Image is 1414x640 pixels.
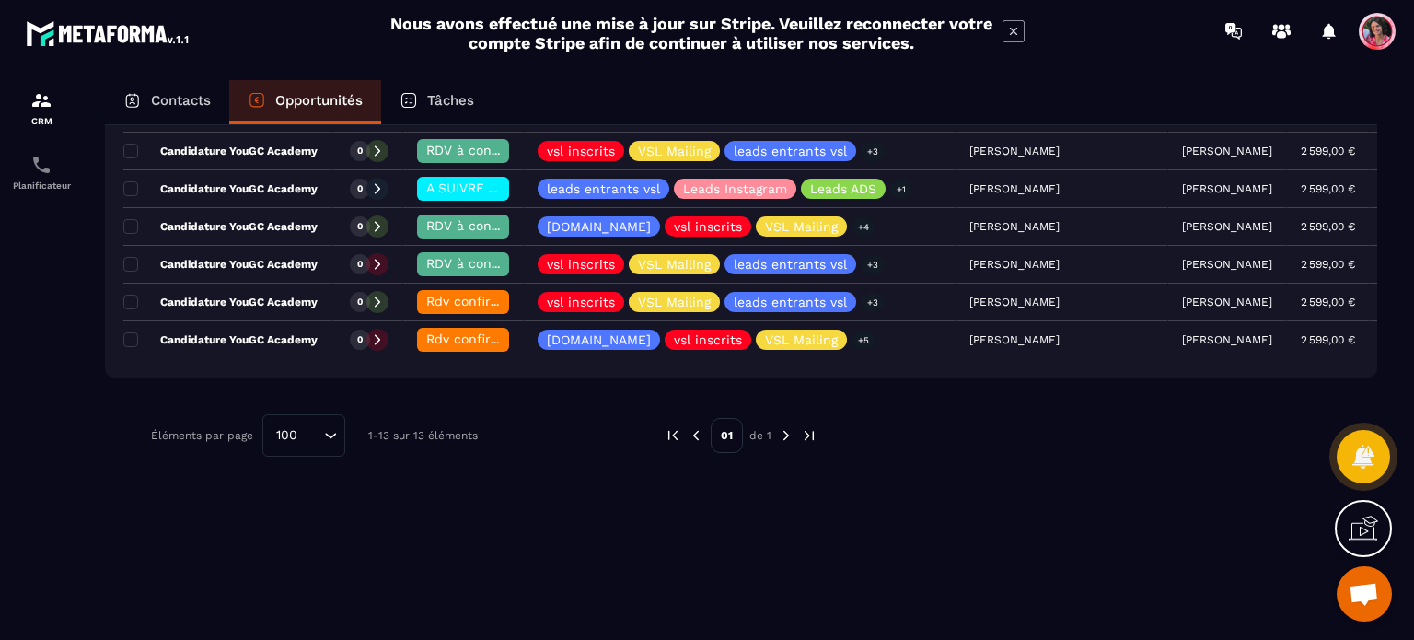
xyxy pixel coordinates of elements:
[778,427,794,444] img: next
[861,293,885,312] p: +3
[547,333,651,346] p: [DOMAIN_NAME]
[861,255,885,274] p: +3
[123,332,318,347] p: Candidature YouGC Academy
[368,429,478,442] p: 1-13 sur 13 éléments
[357,333,363,346] p: 0
[683,182,787,195] p: Leads Instagram
[5,140,78,204] a: schedulerschedulerPlanificateur
[547,296,615,308] p: vsl inscrits
[638,296,711,308] p: VSL Mailing
[1301,258,1355,271] p: 2 599,00 €
[5,76,78,140] a: formationformationCRM
[426,143,545,157] span: RDV à confimer ❓
[1301,333,1355,346] p: 2 599,00 €
[5,116,78,126] p: CRM
[674,220,742,233] p: vsl inscrits
[426,218,545,233] span: RDV à confimer ❓
[547,182,660,195] p: leads entrants vsl
[1301,182,1355,195] p: 2 599,00 €
[1301,220,1355,233] p: 2 599,00 €
[861,142,885,161] p: +3
[749,428,771,443] p: de 1
[426,180,504,195] span: A SUIVRE ⏳
[357,145,363,157] p: 0
[1182,258,1272,271] p: [PERSON_NAME]
[123,219,318,234] p: Candidature YouGC Academy
[123,295,318,309] p: Candidature YouGC Academy
[638,258,711,271] p: VSL Mailing
[381,80,493,124] a: Tâches
[1182,182,1272,195] p: [PERSON_NAME]
[734,145,847,157] p: leads entrants vsl
[674,333,742,346] p: vsl inscrits
[734,296,847,308] p: leads entrants vsl
[734,258,847,271] p: leads entrants vsl
[357,182,363,195] p: 0
[765,333,838,346] p: VSL Mailing
[151,92,211,109] p: Contacts
[688,427,704,444] img: prev
[1182,333,1272,346] p: [PERSON_NAME]
[547,145,615,157] p: vsl inscrits
[426,332,530,346] span: Rdv confirmé ✅
[665,427,681,444] img: prev
[262,414,345,457] div: Search for option
[890,180,912,199] p: +1
[389,14,993,52] h2: Nous avons effectué une mise à jour sur Stripe. Veuillez reconnecter votre compte Stripe afin de ...
[357,296,363,308] p: 0
[426,256,545,271] span: RDV à confimer ❓
[5,180,78,191] p: Planificateur
[711,418,743,453] p: 01
[123,144,318,158] p: Candidature YouGC Academy
[229,80,381,124] a: Opportunités
[547,258,615,271] p: vsl inscrits
[1301,145,1355,157] p: 2 599,00 €
[123,257,318,272] p: Candidature YouGC Academy
[357,220,363,233] p: 0
[123,181,318,196] p: Candidature YouGC Academy
[852,217,875,237] p: +4
[30,154,52,176] img: scheduler
[765,220,838,233] p: VSL Mailing
[26,17,191,50] img: logo
[1182,145,1272,157] p: [PERSON_NAME]
[638,145,711,157] p: VSL Mailing
[801,427,817,444] img: next
[357,258,363,271] p: 0
[1337,566,1392,622] div: Ouvrir le chat
[105,80,229,124] a: Contacts
[427,92,474,109] p: Tâches
[304,425,319,446] input: Search for option
[426,294,530,308] span: Rdv confirmé ✅
[1301,296,1355,308] p: 2 599,00 €
[151,429,253,442] p: Éléments par page
[275,92,363,109] p: Opportunités
[1182,220,1272,233] p: [PERSON_NAME]
[547,220,651,233] p: [DOMAIN_NAME]
[30,89,52,111] img: formation
[810,182,876,195] p: Leads ADS
[852,331,875,350] p: +5
[270,425,304,446] span: 100
[1182,296,1272,308] p: [PERSON_NAME]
